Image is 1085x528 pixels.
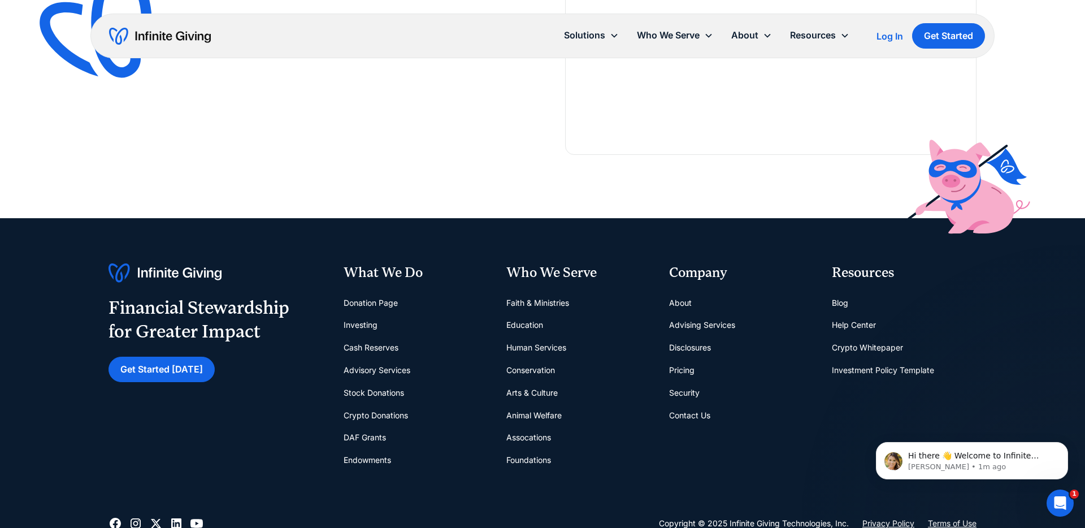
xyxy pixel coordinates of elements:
[506,314,543,336] a: Education
[790,28,836,43] div: Resources
[506,263,651,283] div: Who We Serve
[722,23,781,47] div: About
[506,292,569,314] a: Faith & Ministries
[832,263,976,283] div: Resources
[344,449,391,471] a: Endowments
[506,382,558,404] a: Arts & Culture
[555,23,628,47] div: Solutions
[1070,490,1079,499] span: 1
[832,314,876,336] a: Help Center
[344,314,377,336] a: Investing
[669,314,735,336] a: Advising Services
[344,336,398,359] a: Cash Reserves
[832,292,848,314] a: Blog
[669,359,695,382] a: Pricing
[344,263,488,283] div: What We Do
[506,404,562,427] a: Animal Welfare
[637,28,700,43] div: Who We Serve
[506,336,566,359] a: Human Services
[832,336,903,359] a: Crypto Whitepaper
[506,426,551,449] a: Assocations
[108,357,215,382] a: Get Started [DATE]
[344,404,408,427] a: Crypto Donations
[344,359,410,382] a: Advisory Services
[109,27,211,45] a: home
[1047,490,1074,517] iframe: Intercom live chat
[506,449,551,471] a: Foundations
[344,382,404,404] a: Stock Donations
[669,336,711,359] a: Disclosures
[669,404,710,427] a: Contact Us
[731,28,758,43] div: About
[669,382,700,404] a: Security
[628,23,722,47] div: Who We Serve
[564,28,605,43] div: Solutions
[832,359,934,382] a: Investment Policy Template
[506,359,555,382] a: Conservation
[344,426,386,449] a: DAF Grants
[344,292,398,314] a: Donation Page
[108,296,289,343] div: Financial Stewardship for Greater Impact
[669,263,814,283] div: Company
[859,418,1085,497] iframe: Intercom notifications message
[912,23,985,49] a: Get Started
[781,23,858,47] div: Resources
[876,32,903,41] div: Log In
[669,292,692,314] a: About
[876,29,903,43] a: Log In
